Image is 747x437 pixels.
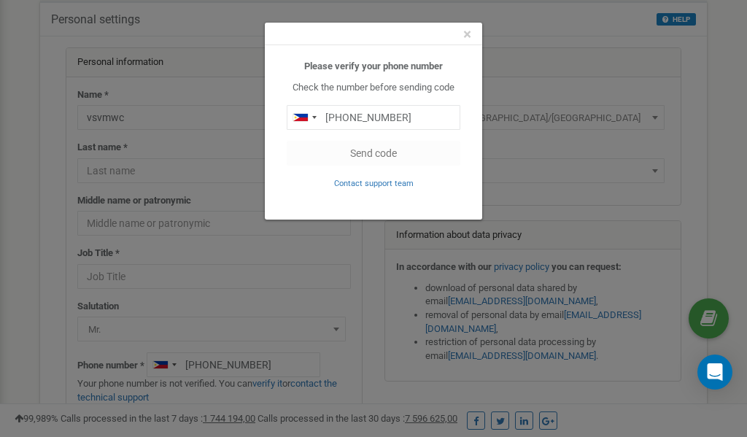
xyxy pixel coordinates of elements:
[334,177,414,188] a: Contact support team
[304,61,443,71] b: Please verify your phone number
[334,179,414,188] small: Contact support team
[287,81,460,95] p: Check the number before sending code
[463,27,471,42] button: Close
[287,105,460,130] input: 0905 123 4567
[287,141,460,166] button: Send code
[463,26,471,43] span: ×
[697,355,732,390] div: Open Intercom Messenger
[287,106,321,129] div: Telephone country code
